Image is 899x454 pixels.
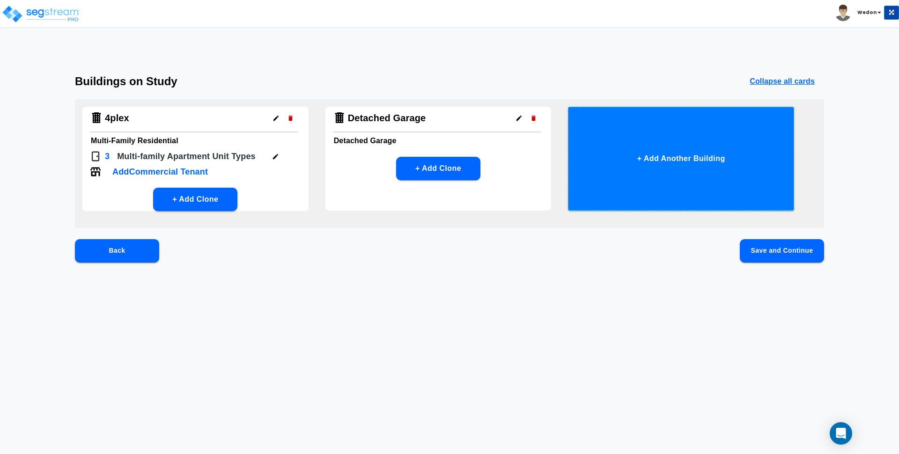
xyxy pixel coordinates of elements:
img: Building Icon [333,111,346,124]
img: avatar.png [835,5,851,21]
div: Open Intercom Messenger [830,422,852,445]
p: Add Commercial Tenant [112,166,208,178]
b: Wedon [857,9,877,16]
p: Collapse all cards [750,76,815,87]
img: Building Icon [90,111,103,124]
img: Tenant Icon [90,166,101,177]
button: Back [75,239,159,263]
button: + Add Clone [153,188,237,211]
button: Save and Continue [740,239,824,263]
p: 3 [105,150,110,163]
h6: Multi-Family Residential [91,134,300,147]
h4: Detached Garage [348,112,426,124]
img: logo_pro_r.png [1,5,81,23]
h6: Detached Garage [334,134,543,147]
h3: Buildings on Study [75,75,177,88]
button: + Add Clone [396,157,480,180]
p: Multi-family Apartment Unit Type s [117,150,256,163]
h4: 4plex [105,112,129,124]
img: Door Icon [90,151,101,162]
button: + Add Another Building [568,107,794,211]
